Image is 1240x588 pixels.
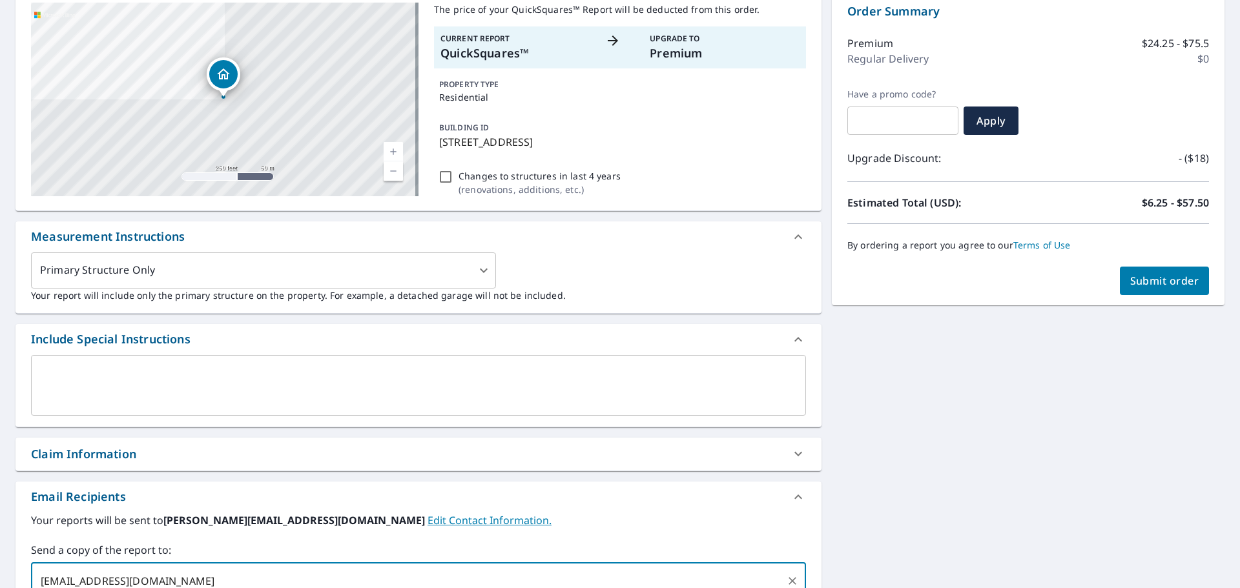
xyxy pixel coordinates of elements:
p: Estimated Total (USD): [847,195,1028,210]
div: Measurement Instructions [15,221,821,252]
button: Submit order [1120,267,1210,295]
p: By ordering a report you agree to our [847,239,1209,251]
p: Residential [439,90,801,104]
label: Your reports will be sent to [31,512,806,528]
p: QuickSquares™ [440,45,590,62]
a: Current Level 17, Zoom Out [384,161,403,181]
a: EditContactInfo [428,513,552,527]
p: Premium [847,35,893,51]
p: BUILDING ID [439,122,489,133]
label: Have a promo code? [847,88,958,100]
div: Claim Information [31,445,136,463]
span: Apply [974,114,1008,128]
p: ( renovations, additions, etc. ) [459,183,621,196]
button: Apply [964,106,1018,135]
p: The price of your QuickSquares™ Report will be deducted from this order. [434,3,806,16]
p: Upgrade Discount: [847,150,1028,166]
p: Changes to structures in last 4 years [459,169,621,183]
p: $0 [1197,51,1209,66]
div: Include Special Instructions [31,330,191,348]
p: Regular Delivery [847,51,929,66]
p: $24.25 - $75.5 [1142,35,1209,51]
div: Primary Structure Only [31,252,496,289]
a: Terms of Use [1013,239,1071,251]
p: PROPERTY TYPE [439,79,801,90]
p: $6.25 - $57.50 [1142,195,1209,210]
p: Order Summary [847,3,1209,20]
p: - ($18) [1179,150,1209,166]
div: Measurement Instructions [31,228,185,245]
div: Dropped pin, building 1, Residential property, 416 W Ridge Dr Fostoria, OH 44830-1653 [207,57,240,97]
div: Email Recipients [31,488,126,505]
p: Upgrade To [650,33,800,45]
div: Include Special Instructions [15,324,821,355]
p: [STREET_ADDRESS] [439,134,801,150]
p: Current Report [440,33,590,45]
p: Your report will include only the primary structure on the property. For example, a detached gara... [31,289,806,302]
label: Send a copy of the report to: [31,542,806,558]
p: Premium [650,45,800,62]
div: Email Recipients [15,482,821,512]
div: Claim Information [15,438,821,471]
a: Current Level 17, Zoom In [384,142,403,161]
b: [PERSON_NAME][EMAIL_ADDRESS][DOMAIN_NAME] [163,513,428,527]
span: Submit order [1130,274,1199,288]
